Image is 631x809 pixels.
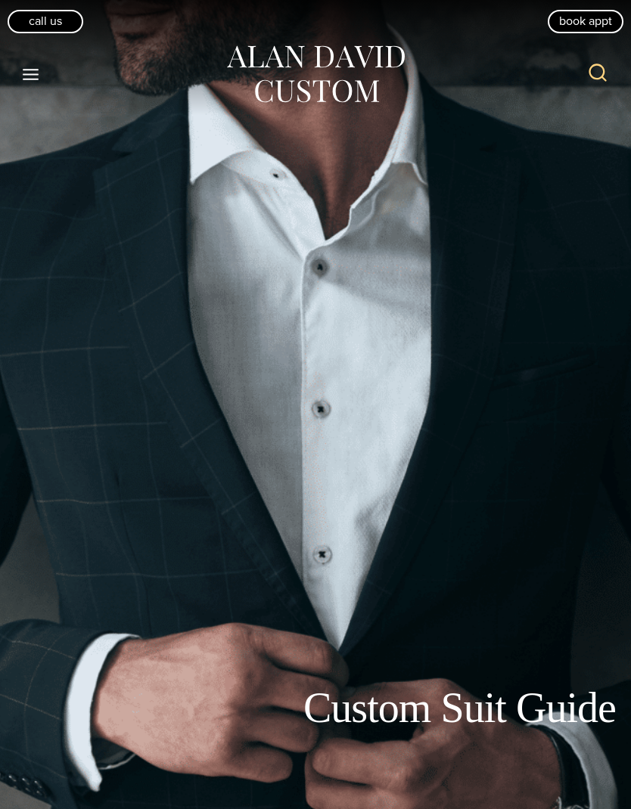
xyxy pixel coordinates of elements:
button: Open menu [15,60,47,88]
h1: Custom Suit Guide [279,683,616,733]
button: View Search Form [580,56,616,92]
a: book appt [548,10,623,33]
img: Alan David Custom [225,41,406,108]
a: Call Us [8,10,83,33]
